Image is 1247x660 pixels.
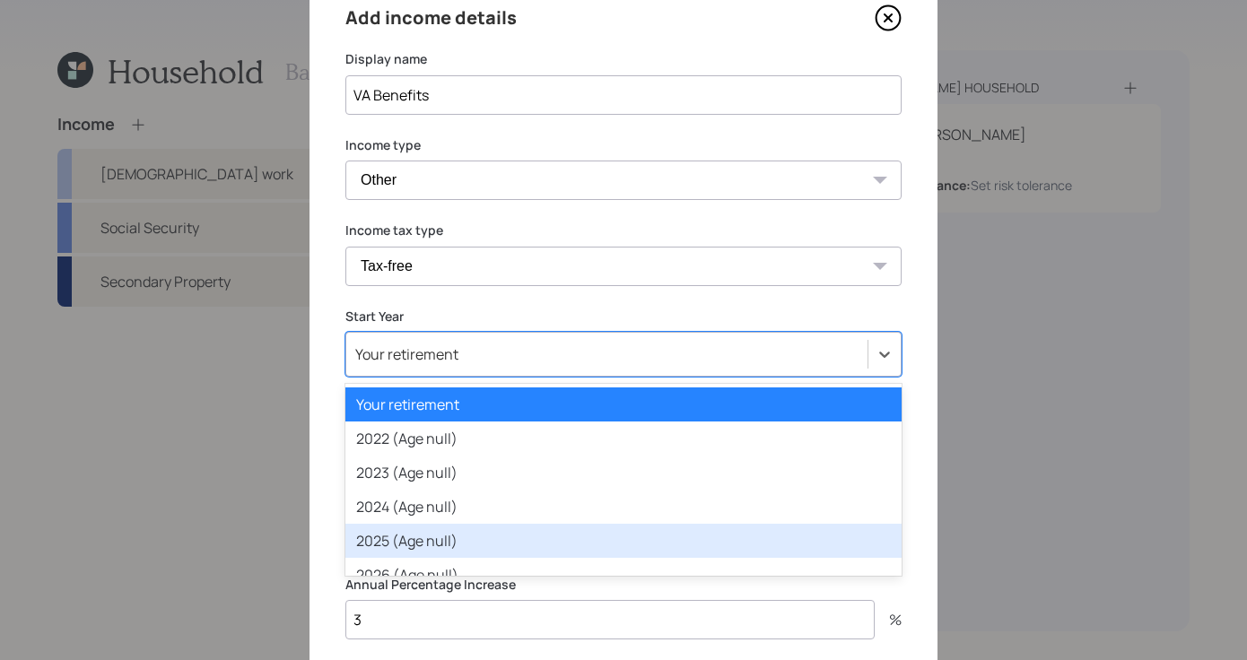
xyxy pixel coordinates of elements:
[345,576,902,594] label: Annual Percentage Increase
[875,612,902,627] div: %
[345,4,517,32] h4: Add income details
[345,456,902,490] div: 2023 (Age null)
[345,50,902,68] label: Display name
[345,387,902,421] div: Your retirement
[345,308,902,326] label: Start Year
[345,558,902,592] div: 2026 (Age null)
[345,490,902,524] div: 2024 (Age null)
[345,421,902,456] div: 2022 (Age null)
[345,524,902,558] div: 2025 (Age null)
[355,344,458,364] div: Your retirement
[345,136,902,154] label: Income type
[345,221,902,239] label: Income tax type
